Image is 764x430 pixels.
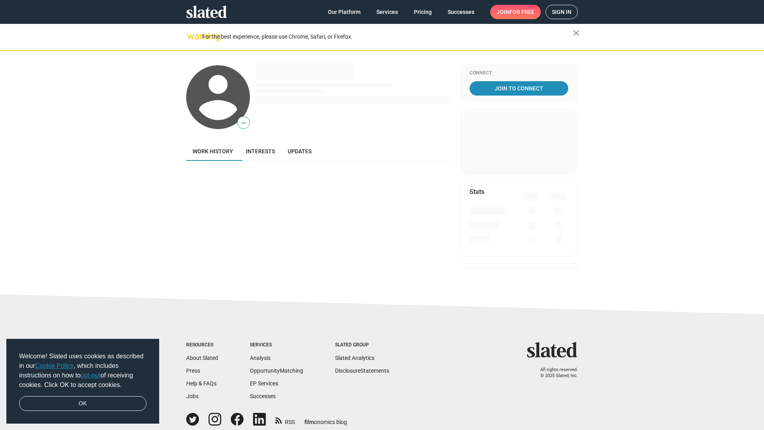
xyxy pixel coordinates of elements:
[250,355,271,361] a: Analysis
[470,188,484,196] mat-card-title: Stats
[328,5,361,19] span: Our Platform
[370,5,404,19] a: Services
[470,81,568,96] a: Join To Connect
[304,419,314,425] span: film
[490,5,541,19] a: Joinfor free
[238,118,249,128] span: —
[532,367,578,379] p: All rights reserved. © 2025 Slated, Inc.
[186,355,218,361] a: About Slated
[407,5,438,19] a: Pricing
[470,70,568,76] div: Connect
[246,148,275,154] span: Interests
[81,372,101,379] a: opt-out
[6,339,159,424] div: cookieconsent
[250,393,276,399] a: Successes
[186,342,218,348] div: Resources
[186,367,200,374] a: Press
[35,362,74,369] a: Cookie Policy
[376,5,398,19] span: Services
[571,28,581,38] mat-icon: close
[19,396,146,411] a: dismiss cookie message
[497,5,534,19] span: Join
[304,412,347,426] a: filmonomics blog
[186,142,240,161] a: Work history
[19,352,146,390] span: Welcome! Slated uses cookies as described in our , which includes instructions on how to of recei...
[322,5,367,19] a: Our Platform
[414,5,432,19] span: Pricing
[471,81,567,96] span: Join To Connect
[335,367,389,374] a: DisclosureStatements
[509,5,534,19] span: for free
[441,5,481,19] a: Successes
[448,5,474,19] span: Successes
[187,31,197,41] mat-icon: warning
[552,5,571,19] span: Sign in
[202,31,573,42] div: For the best experience, please use Chrome, Safari, or Firefox.
[546,5,578,19] a: Sign in
[193,148,233,154] span: Work history
[186,380,216,387] a: Help & FAQs
[250,380,278,387] a: EP Services
[250,342,303,348] div: Services
[335,355,374,361] a: Slated Analytics
[335,342,389,348] div: Slated Group
[281,142,318,161] a: Updates
[275,414,295,426] a: RSS
[250,367,303,374] a: OpportunityMatching
[186,393,199,399] a: Jobs
[240,142,281,161] a: Interests
[288,148,312,154] span: Updates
